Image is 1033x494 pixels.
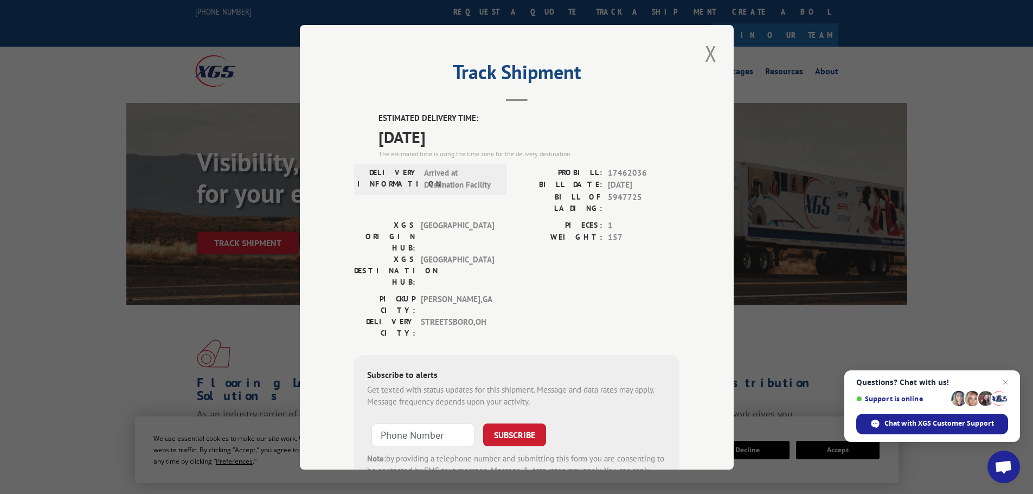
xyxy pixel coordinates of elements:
label: PIECES: [517,219,602,232]
span: STREETSBORO , OH [421,316,494,338]
span: 157 [608,232,679,244]
label: WEIGHT: [517,232,602,244]
div: The estimated time is using the time zone for the delivery destination. [378,149,679,158]
label: BILL DATE: [517,179,602,191]
span: Chat with XGS Customer Support [884,419,994,428]
span: [DATE] [608,179,679,191]
button: SUBSCRIBE [483,423,546,446]
span: [PERSON_NAME] , GA [421,293,494,316]
label: XGS ORIGIN HUB: [354,219,415,253]
span: Chat with XGS Customer Support [856,414,1008,434]
label: BILL OF LADING: [517,191,602,214]
span: [GEOGRAPHIC_DATA] [421,253,494,287]
div: by providing a telephone number and submitting this form you are consenting to be contacted by SM... [367,452,666,489]
span: 17462036 [608,166,679,179]
label: DELIVERY CITY: [354,316,415,338]
span: Arrived at Destination Facility [424,166,497,191]
span: Support is online [856,395,947,403]
span: [DATE] [378,124,679,149]
label: XGS DESTINATION HUB: [354,253,415,287]
input: Phone Number [371,423,474,446]
label: PROBILL: [517,166,602,179]
strong: Note: [367,453,386,463]
button: Close modal [702,39,720,68]
label: PICKUP CITY: [354,293,415,316]
span: 5947725 [608,191,679,214]
div: Subscribe to alerts [367,368,666,383]
span: [GEOGRAPHIC_DATA] [421,219,494,253]
label: DELIVERY INFORMATION: [357,166,419,191]
a: Open chat [987,451,1020,483]
span: Questions? Chat with us! [856,378,1008,387]
span: 1 [608,219,679,232]
div: Get texted with status updates for this shipment. Message and data rates may apply. Message frequ... [367,383,666,408]
label: ESTIMATED DELIVERY TIME: [378,112,679,125]
h2: Track Shipment [354,65,679,85]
